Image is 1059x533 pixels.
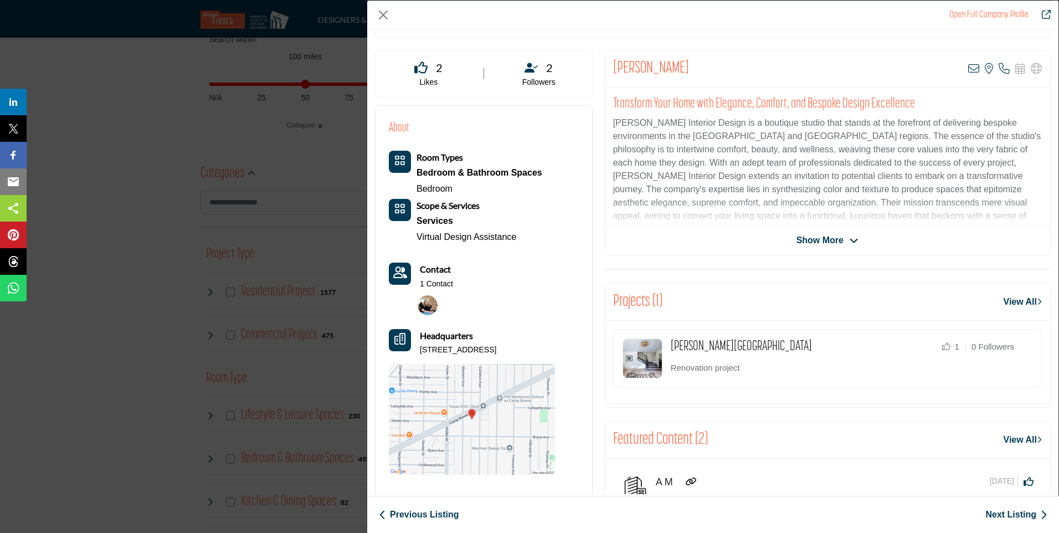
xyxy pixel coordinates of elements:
button: Headquarter icon [389,329,411,351]
div: Interior and exterior spaces including lighting, layouts, furnishings, accessories, artwork, land... [417,213,516,229]
a: Link of redirect to contact page [389,263,411,285]
img: avtar-image [621,475,649,503]
a: Bedroom [417,184,453,193]
a: 1 Contact [420,279,453,290]
span: [DATE] [990,475,1018,487]
button: Category Icon [389,199,411,221]
h2: Transform Your Home with Elegance, Comfort, and Bespoke Design Excellence [613,96,1042,112]
a: View All [1004,433,1042,447]
span: 2 [436,59,443,76]
b: Scope & Services [417,200,480,211]
button: Category Icon [389,151,411,173]
a: Bedroom & Bathroom Spaces [417,165,542,181]
p: Likes [389,77,468,88]
span: 0 Followers [971,342,1014,351]
h2: Projects (1) [613,292,662,312]
a: Previous Listing [379,508,459,521]
p: Followers [500,77,578,88]
h2: Adrienne Morgan [613,59,689,79]
a: Redirect to adrienne-morgan [949,11,1029,19]
a: Next Listing [985,508,1047,521]
h2: About [389,119,409,137]
a: View All [1004,295,1042,309]
i: Click to Like this activity [1024,476,1034,486]
h5: A M [656,476,682,489]
img: Overton Park - Project Logo [623,339,662,378]
button: Close [375,7,392,23]
a: Room Types [417,153,463,162]
img: Adrienne M. [418,295,438,315]
b: Room Types [417,152,463,162]
a: Redirect to adrienne-morgan [1034,8,1051,22]
a: Scope & Services [417,201,480,211]
img: Location Map [389,364,555,475]
span: 1 [955,342,959,351]
a: Contact [420,263,451,276]
p: [PERSON_NAME] Interior Design is a boutique studio that stands at the forefront of delivering bes... [613,116,1042,236]
a: Services [417,213,516,229]
b: Headquarters [420,329,473,342]
a: Virtual Design Assistance [417,232,516,242]
h4: Featured Content (2) [613,430,708,450]
p: Renovation project [671,362,1032,375]
a: Link of redirect to contact page [685,475,696,489]
span: 2 [546,59,553,76]
p: [STREET_ADDRESS] [420,345,496,356]
a: [PERSON_NAME][GEOGRAPHIC_DATA] [671,340,812,353]
span: Show More [796,234,844,247]
b: Contact [420,264,451,274]
button: Contact-Employee Icon [389,263,411,285]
